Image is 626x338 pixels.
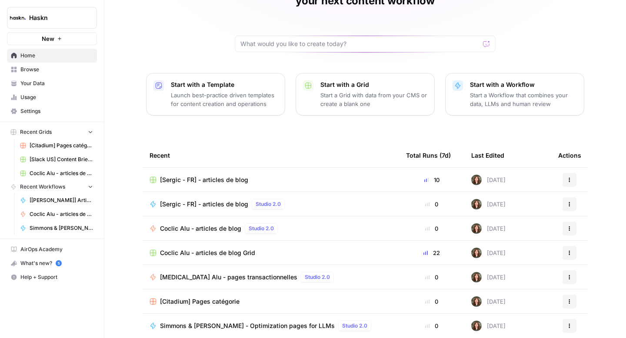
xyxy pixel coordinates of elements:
[16,221,97,235] a: Simmons & [PERSON_NAME] - Optimization pages for LLMs
[160,176,248,184] span: [Sergic - FR] - articles de blog
[20,273,93,281] span: Help + Support
[20,128,52,136] span: Recent Grids
[471,296,482,307] img: wbc4lf7e8no3nva14b2bd9f41fnh
[470,80,577,89] p: Start with a Workflow
[20,66,93,73] span: Browse
[471,199,506,209] div: [DATE]
[7,7,97,29] button: Workspace: Haskn
[30,210,93,218] span: Coclic Alu - articles de blog
[30,224,93,232] span: Simmons & [PERSON_NAME] - Optimization pages for LLMs
[16,193,97,207] a: [[PERSON_NAME]] Articles de blog - Créations
[406,249,457,257] div: 22
[146,73,285,116] button: Start with a TemplateLaunch best-practice driven templates for content creation and operations
[150,272,392,282] a: [MEDICAL_DATA] Alu - pages transactionnellesStudio 2.0
[150,297,392,306] a: [Citadium] Pages catégorie
[150,199,392,209] a: [Sergic - FR] - articles de blogStudio 2.0
[10,10,26,26] img: Haskn Logo
[150,143,392,167] div: Recent
[16,139,97,152] a: [Citadium] Pages catégorie
[320,91,427,108] p: Start a Grid with data from your CMS or create a blank one
[150,223,392,234] a: Coclic Alu - articles de blogStudio 2.0
[471,223,482,234] img: wbc4lf7e8no3nva14b2bd9f41fnh
[471,175,506,185] div: [DATE]
[406,143,451,167] div: Total Runs (7d)
[406,297,457,306] div: 0
[249,225,274,232] span: Studio 2.0
[30,156,93,163] span: [Slack US] Content Brief & Content Generation - Creation
[29,13,82,22] span: Haskn
[20,183,65,191] span: Recent Workflows
[16,152,97,166] a: [Slack US] Content Brief & Content Generation - Creation
[445,73,584,116] button: Start with a WorkflowStart a Workflow that combines your data, LLMs and human review
[320,80,427,89] p: Start with a Grid
[56,260,62,266] a: 5
[240,40,479,48] input: What would you like to create today?
[7,256,97,270] button: What's new? 5
[20,80,93,87] span: Your Data
[20,52,93,60] span: Home
[406,200,457,209] div: 0
[160,321,335,330] span: Simmons & [PERSON_NAME] - Optimization pages for LLMs
[471,272,482,282] img: wbc4lf7e8no3nva14b2bd9f41fnh
[20,93,93,101] span: Usage
[160,249,255,257] span: Coclic Alu - articles de blog Grid
[406,176,457,184] div: 10
[471,296,506,307] div: [DATE]
[558,143,581,167] div: Actions
[406,321,457,330] div: 0
[171,91,278,108] p: Launch best-practice driven templates for content creation and operations
[7,76,97,90] a: Your Data
[471,223,506,234] div: [DATE]
[471,321,482,331] img: wbc4lf7e8no3nva14b2bd9f41fnh
[471,272,506,282] div: [DATE]
[7,32,97,45] button: New
[16,207,97,221] a: Coclic Alu - articles de blog
[160,224,241,233] span: Coclic Alu - articles de blog
[7,257,97,270] div: What's new?
[305,273,330,281] span: Studio 2.0
[30,169,93,177] span: Coclic Alu - articles de blog Grid
[171,80,278,89] p: Start with a Template
[7,270,97,284] button: Help + Support
[7,90,97,104] a: Usage
[296,73,435,116] button: Start with a GridStart a Grid with data from your CMS or create a blank one
[7,180,97,193] button: Recent Workflows
[471,248,506,258] div: [DATE]
[20,107,93,115] span: Settings
[471,143,504,167] div: Last Edited
[160,273,297,282] span: [MEDICAL_DATA] Alu - pages transactionnelles
[57,261,60,265] text: 5
[7,126,97,139] button: Recent Grids
[7,104,97,118] a: Settings
[471,248,482,258] img: wbc4lf7e8no3nva14b2bd9f41fnh
[20,245,93,253] span: AirOps Academy
[342,322,367,330] span: Studio 2.0
[160,297,240,306] span: [Citadium] Pages catégorie
[7,242,97,256] a: AirOps Academy
[150,321,392,331] a: Simmons & [PERSON_NAME] - Optimization pages for LLMsStudio 2.0
[150,249,392,257] a: Coclic Alu - articles de blog Grid
[42,34,54,43] span: New
[7,49,97,63] a: Home
[471,199,482,209] img: wbc4lf7e8no3nva14b2bd9f41fnh
[150,176,392,184] a: [Sergic - FR] - articles de blog
[471,321,506,331] div: [DATE]
[470,91,577,108] p: Start a Workflow that combines your data, LLMs and human review
[406,224,457,233] div: 0
[256,200,281,208] span: Studio 2.0
[30,142,93,149] span: [Citadium] Pages catégorie
[30,196,93,204] span: [[PERSON_NAME]] Articles de blog - Créations
[7,63,97,76] a: Browse
[160,200,248,209] span: [Sergic - FR] - articles de blog
[471,175,482,185] img: wbc4lf7e8no3nva14b2bd9f41fnh
[406,273,457,282] div: 0
[16,166,97,180] a: Coclic Alu - articles de blog Grid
